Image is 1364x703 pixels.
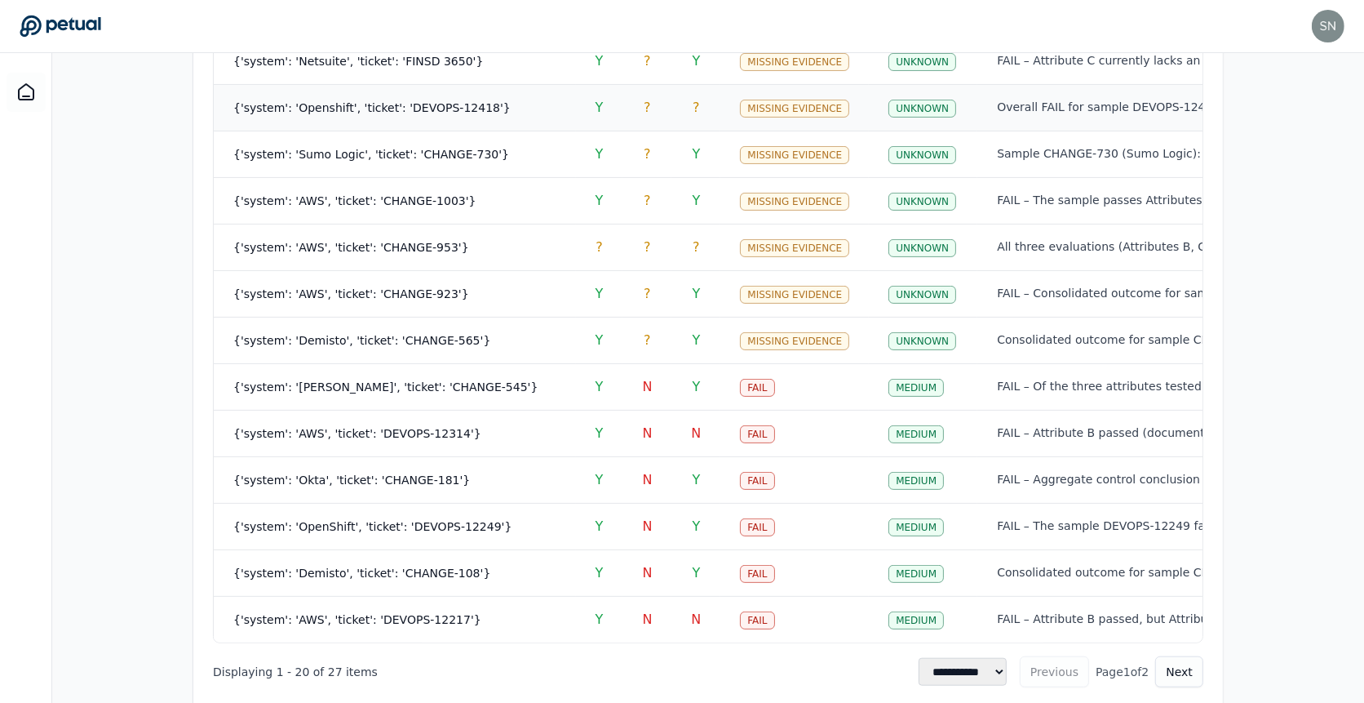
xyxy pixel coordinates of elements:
div: Sample CHANGE-730 (Sumo Logic): • Test Attribute B – PASS (documentation complete) – minor date-f... [997,146,1271,162]
div: Fail [740,518,774,536]
span: Y [596,425,604,441]
span: Y [596,518,604,534]
span: ? [644,193,651,208]
span: N [642,612,652,627]
span: Y [596,53,604,69]
span: Y [596,332,604,348]
span: Y [693,472,701,487]
a: Go to Dashboard [20,15,101,38]
span: Y [596,193,604,208]
div: Fail [740,379,774,397]
div: FAIL – The sample passes Attributes B and D, but fails Attribute C due to missing evidence of pre... [997,193,1271,208]
div: Missing Evidence [740,146,849,164]
div: FAIL – Consolidated outcome for sample CHANGE-923 is a failure because Attribute C lacks evidence... [997,286,1271,301]
div: Missing Evidence [740,53,849,71]
div: UNKNOWN [888,332,956,350]
div: Missing Evidence [740,100,849,118]
div: Consolidated outcome for sample CHANGE-108: • Test Attribute B – PASS (after minor narrative clar... [997,565,1271,581]
div: FAIL – Attribute C currently lacks an approved test plan/sign-off. Attributes B and D pass. [997,53,1271,69]
div: UNKNOWN [888,286,956,304]
div: Fail [740,425,774,443]
span: N [691,425,701,441]
span: Y [693,53,701,69]
div: FAIL – The sample DEVOPS-12249 fails overall because Test Attribute C did not meet control requir... [997,518,1271,534]
span: {'system': 'OpenShift', 'ticket': 'DEVOPS-12249'} [233,520,511,533]
span: {'system': 'AWS', 'ticket': 'CHANGE-1003'} [233,194,476,207]
div: UNKNOWN [888,239,956,257]
span: N [691,612,701,627]
div: FAIL – Aggregate control conclusion is Fail because Test Attribute C did not meet policy requirem... [997,472,1271,487]
div: MEDIUM [888,518,944,536]
div: UNKNOWN [888,100,956,118]
span: Y [596,146,604,162]
span: ? [596,239,603,255]
span: Y [596,379,604,394]
span: ? [693,100,700,115]
div: Fail [740,612,774,630]
span: ? [644,239,651,255]
div: Fail [740,565,774,583]
span: ? [693,239,700,255]
div: Missing Evidence [740,332,849,350]
span: Y [596,100,604,115]
img: snir+upstart@petual.ai [1312,10,1344,42]
span: {'system': 'Demisto', 'ticket': 'CHANGE-108'} [233,567,490,580]
span: ? [644,53,651,69]
span: Y [693,332,701,348]
div: FAIL – Of the three attributes tested for sample CHANGE-545, Attributes B and D passed, but Attri... [997,379,1271,394]
span: {'system': 'Netsuite', 'ticket': 'FINSD 3650'} [233,55,483,68]
span: {'system': 'Openshift', 'ticket': 'DEVOPS-12418'} [233,101,511,114]
span: ? [644,286,651,301]
div: FAIL – Attribute B passed, but Attributes C and D failed; therefore the sample does not satisfy a... [997,612,1271,627]
span: Y [596,472,604,487]
span: {'system': '[PERSON_NAME]', 'ticket': 'CHANGE-545'} [233,380,538,394]
button: Next [1155,656,1203,687]
span: ? [644,100,651,115]
span: {'system': 'AWS', 'ticket': 'DEVOPS-12314'} [233,427,481,440]
div: Missing Evidence [740,193,849,211]
div: UNKNOWN [888,193,956,211]
span: Y [693,518,701,534]
span: {'system': 'Demisto', 'ticket': 'CHANGE-565'} [233,334,490,347]
span: N [642,379,652,394]
div: Missing Evidence [740,286,849,304]
div: All three evaluations (Attributes B, C, and D) reach the identical conclusion: required evidence ... [997,239,1271,255]
span: N [642,565,652,581]
div: Consolidated outcome for sample CHANGE-565 (Demisto): • Attribute B – PASS (ticket fully document... [997,332,1271,348]
div: FAIL – Attribute B passed (documentation adequate), but Attribute C failed (no pre-production tes... [997,425,1271,441]
span: N [642,425,652,441]
div: Displaying 1 - 20 of 27 items [213,664,378,680]
span: Y [693,193,701,208]
span: {'system': 'AWS', 'ticket': 'CHANGE-923'} [233,287,469,300]
div: Missing Evidence [740,239,849,257]
span: {'system': 'AWS', 'ticket': 'CHANGE-953'} [233,241,469,254]
div: MEDIUM [888,472,944,490]
span: Y [693,565,701,581]
span: Y [693,286,701,301]
span: N [642,518,652,534]
div: UNKNOWN [888,53,956,71]
span: ? [644,146,651,162]
span: {'system': 'AWS', 'ticket': 'DEVOPS-12217'} [233,613,481,626]
div: MEDIUM [888,425,944,443]
div: UNKNOWN [888,146,956,164]
div: Overall FAIL for sample DEVOPS-12418: Test Attribute B passes, but Attributes C and D fail due to... [997,100,1271,115]
span: Y [596,612,604,627]
span: Y [693,379,701,394]
span: Y [596,286,604,301]
div: MEDIUM [888,565,944,583]
span: {'system': 'Sumo Logic', 'ticket': 'CHANGE-730'} [233,148,509,161]
span: ? [644,332,651,348]
div: MEDIUM [888,379,944,397]
span: Page 1 of 2 [1096,664,1149,680]
span: Y [596,565,604,581]
span: Y [693,146,701,162]
div: Fail [740,472,774,490]
div: MEDIUM [888,612,944,630]
button: Previous [1020,656,1089,687]
span: {'system': 'Okta', 'ticket': 'CHANGE-181'} [233,474,470,487]
a: Dashboard [7,73,46,112]
span: N [642,472,652,487]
